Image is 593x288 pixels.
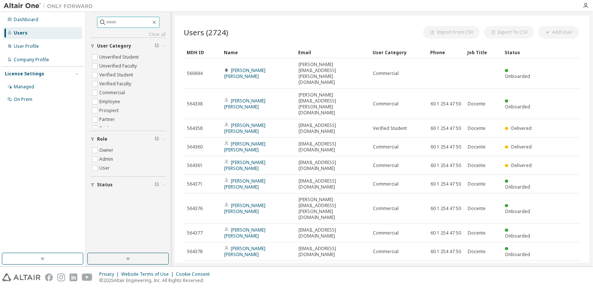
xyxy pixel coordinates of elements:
span: Docente [468,101,486,107]
button: Add User [538,26,579,39]
button: Status [90,177,166,193]
div: Website Terms of Use [121,271,176,277]
span: [PERSON_NAME][EMAIL_ADDRESS][PERSON_NAME][DOMAIN_NAME] [299,62,366,85]
div: Cookie Consent [176,271,214,277]
span: 60 1 254 47 50 [431,163,461,168]
span: 60 1 254 47 50 [431,125,461,131]
a: [PERSON_NAME] [PERSON_NAME] [224,67,265,79]
span: Delivered [511,162,532,168]
span: Docente [468,144,486,150]
label: Prospect [99,106,120,115]
a: [PERSON_NAME] [PERSON_NAME] [224,227,265,239]
span: 564361 [187,163,203,168]
span: 560694 [187,71,203,76]
label: Partner [99,115,116,124]
span: Onboarded [505,184,530,190]
div: User Category [373,46,424,58]
label: Unverified Faculty [99,62,138,71]
label: Admin [99,155,115,164]
span: Docente [468,230,486,236]
span: [EMAIL_ADDRESS][DOMAIN_NAME] [299,227,366,239]
span: [PERSON_NAME][EMAIL_ADDRESS][PERSON_NAME][DOMAIN_NAME] [299,197,366,220]
div: On Prem [14,96,32,102]
span: Role [97,136,107,142]
span: Onboarded [505,208,530,215]
span: Docente [468,125,486,131]
span: 60 1 254 47 50 [431,144,461,150]
a: [PERSON_NAME] [PERSON_NAME] [224,178,265,190]
span: Docente [468,163,486,168]
span: Onboarded [505,73,530,79]
span: Commercial [373,71,399,76]
a: [PERSON_NAME] [PERSON_NAME] [224,141,265,153]
span: [EMAIL_ADDRESS][DOMAIN_NAME] [299,246,366,258]
button: User Category [90,38,166,54]
span: Commercial [373,249,399,255]
span: Users (2724) [184,27,228,37]
span: Clear filter [155,182,159,188]
span: Commercial [373,101,399,107]
div: Users [14,30,28,36]
div: Managed [14,84,34,90]
span: [PERSON_NAME][EMAIL_ADDRESS][PERSON_NAME][DOMAIN_NAME] [299,92,366,116]
span: [EMAIL_ADDRESS][DOMAIN_NAME] [299,160,366,171]
p: © 2025 Altair Engineering, Inc. All Rights Reserved. [99,277,214,284]
a: [PERSON_NAME] [PERSON_NAME] [224,122,265,134]
label: Commercial [99,88,126,97]
button: Import From CSV [423,26,480,39]
span: Docente [468,206,486,212]
img: instagram.svg [57,274,65,281]
span: 564376 [187,206,203,212]
a: [PERSON_NAME] [PERSON_NAME] [224,159,265,171]
div: Status [505,46,536,58]
label: User [99,164,111,173]
a: [PERSON_NAME] [PERSON_NAME] [224,245,265,258]
span: Commercial [373,163,399,168]
label: Verified Student [99,71,135,79]
div: MDH ID [187,46,218,58]
a: [PERSON_NAME] [PERSON_NAME] [224,202,265,215]
span: 564377 [187,230,203,236]
div: Company Profile [14,57,49,63]
label: Employee [99,97,122,106]
div: Privacy [99,271,121,277]
label: Verified Faculty [99,79,133,88]
span: Commercial [373,181,399,187]
span: 60 1 254 47 50 [431,101,461,107]
img: Altair One [4,2,97,10]
span: Commercial [373,144,399,150]
span: Commercial [373,206,399,212]
span: 60 1 254 47 50 [431,249,461,255]
img: altair_logo.svg [2,274,41,281]
div: Email [298,46,367,58]
span: Commercial [373,230,399,236]
span: Verified Student [373,125,407,131]
span: Docente [468,181,486,187]
div: Job Title [467,46,499,58]
span: User Category [97,43,131,49]
img: youtube.svg [82,274,93,281]
span: Clear filter [155,136,159,142]
span: 564360 [187,144,203,150]
span: Onboarded [505,104,530,110]
label: Trial [99,124,110,133]
label: Owner [99,146,115,155]
img: linkedin.svg [70,274,77,281]
div: Phone [430,46,461,58]
span: 564371 [187,181,203,187]
span: 564378 [187,249,203,255]
div: Dashboard [14,17,38,23]
span: Onboarded [505,233,530,239]
a: Clear all [90,32,166,37]
span: Clear filter [155,43,159,49]
span: [EMAIL_ADDRESS][DOMAIN_NAME] [299,122,366,134]
a: [PERSON_NAME] [PERSON_NAME] [224,98,265,110]
span: 60 1 254 47 50 [431,206,461,212]
span: 564338 [187,101,203,107]
img: facebook.svg [45,274,53,281]
span: Status [97,182,113,188]
span: [EMAIL_ADDRESS][DOMAIN_NAME] [299,178,366,190]
div: User Profile [14,43,39,49]
span: Delivered [511,144,532,150]
button: Role [90,131,166,147]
